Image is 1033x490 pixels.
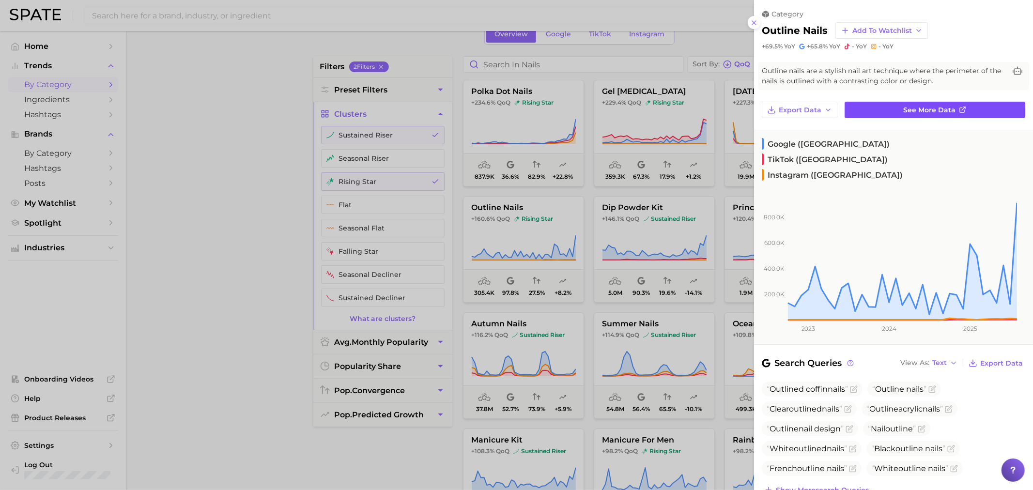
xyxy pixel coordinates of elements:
[767,464,847,473] span: French
[846,425,853,433] button: Flag as miscategorized or irrelevant
[871,444,945,453] span: Black
[770,384,799,394] span: Outline
[829,43,840,50] span: YoY
[828,384,845,394] span: nails
[835,22,928,39] button: Add to Watchlist
[928,385,936,393] button: Flag as miscategorized or irrelevant
[844,405,852,413] button: Flag as miscategorized or irrelevant
[767,404,842,413] span: Clear d
[980,359,1023,367] span: Export Data
[827,444,844,453] span: nails
[762,169,903,181] span: Instagram ([GEOGRAPHIC_DATA])
[947,445,955,453] button: Flag as miscategorized or irrelevant
[900,360,929,366] span: View As
[950,465,958,473] button: Flag as miscategorized or irrelevant
[784,43,795,50] span: YoY
[904,106,956,114] span: See more data
[871,464,948,473] span: White
[849,465,857,473] button: Flag as miscategorized or irrelevant
[771,10,803,18] span: category
[906,384,924,394] span: nails
[852,27,912,35] span: Add to Watchlist
[945,405,953,413] button: Flag as miscategorized or irrelevant
[898,464,926,473] span: outline
[762,102,837,118] button: Export Data
[875,384,904,394] span: Outline
[869,404,898,413] span: Outline
[770,424,799,433] span: Outline
[856,43,867,50] span: YoY
[802,325,816,332] tspan: 2023
[789,404,817,413] span: outline
[925,444,942,453] span: nails
[849,445,857,453] button: Flag as miscategorized or irrelevant
[797,464,825,473] span: outline
[827,464,844,473] span: nails
[767,444,847,453] span: White d
[850,385,858,393] button: Flag as miscategorized or irrelevant
[852,43,854,50] span: -
[762,138,890,150] span: Google ([GEOGRAPHIC_DATA])
[879,43,881,50] span: -
[807,43,828,50] span: +65.8%
[762,66,1006,86] span: Outline nails are a stylish nail art technique where the perimeter of the nails is outlined with ...
[923,404,940,413] span: nails
[794,444,821,453] span: outline
[845,102,1025,118] a: See more data
[882,43,894,50] span: YoY
[918,425,925,433] button: Flag as miscategorized or irrelevant
[762,43,783,50] span: +69.5%
[868,424,916,433] span: Nail
[822,404,839,413] span: nails
[762,356,855,370] span: Search Queries
[932,360,947,366] span: Text
[762,25,828,36] h2: outline nails
[963,325,977,332] tspan: 2025
[895,444,923,453] span: outline
[898,357,960,369] button: View AsText
[767,384,848,394] span: d coffin
[928,464,945,473] span: nails
[866,404,943,413] span: acrylic
[762,153,888,165] span: TikTok ([GEOGRAPHIC_DATA])
[885,424,913,433] span: outline
[882,325,896,332] tspan: 2024
[966,356,1025,370] button: Export Data
[767,424,844,433] span: nail design
[779,106,821,114] span: Export Data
